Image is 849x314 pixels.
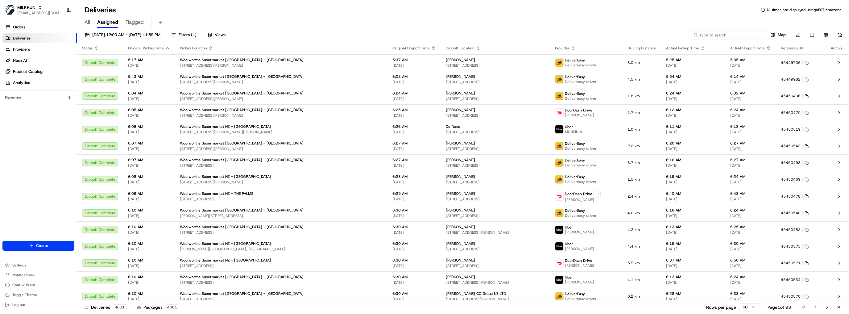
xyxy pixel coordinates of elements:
[392,63,436,68] span: [DATE]
[627,277,656,282] span: 4.1 km
[730,63,771,68] span: [DATE]
[180,96,383,101] span: [STREET_ADDRESS][PERSON_NAME]
[555,242,563,250] img: uber-new-logo.jpeg
[666,213,720,218] span: [DATE]
[392,241,436,246] span: 6:30 AM
[82,31,163,39] button: [DATE] 12:00 AM - [DATE] 11:59 PM
[446,74,475,79] span: [PERSON_NAME]
[730,146,771,151] span: [DATE]
[565,241,573,246] span: Uber
[627,144,656,149] span: 2.2 km
[565,225,573,230] span: Uber
[446,258,475,263] span: [PERSON_NAME]
[126,19,144,26] span: Flagged
[565,258,592,263] span: DoorDash Drive
[13,80,30,86] span: Analytics
[13,69,43,74] span: Product Catalog
[565,208,585,213] span: DeliverEasy
[627,127,656,132] span: 1.0 km
[594,190,601,197] button: +1
[666,63,720,68] span: [DATE]
[392,280,436,285] span: [DATE]
[565,74,585,79] span: DeliverEasy
[17,10,61,15] button: [EMAIL_ADDRESS][DOMAIN_NAME]
[17,4,35,10] span: MILKRUN
[128,57,170,62] span: 5:17 AM
[555,92,563,100] img: delivereasy_logo.png
[730,208,771,213] span: 6:24 AM
[446,263,545,268] span: [STREET_ADDRESS]
[666,57,720,62] span: 5:25 AM
[627,211,656,216] span: 4.6 km
[36,243,48,249] span: Create
[781,244,809,249] button: 45450575
[392,57,436,62] span: 5:37 AM
[13,58,27,63] span: Nash AI
[446,247,545,252] span: [STREET_ADDRESS]
[392,124,436,129] span: 6:26 AM
[666,74,720,79] span: 5:54 AM
[446,163,545,168] span: [STREET_ADDRESS]
[128,146,170,151] span: [DATE]
[2,56,77,65] a: Nash AI
[128,230,170,235] span: [DATE]
[565,174,585,179] span: DeliverEasy
[446,91,475,96] span: [PERSON_NAME]
[666,96,720,101] span: [DATE]
[565,63,597,68] span: Delivereasy driver
[5,5,15,15] img: MILKRUN
[2,261,74,270] button: Settings
[128,224,170,229] span: 6:10 AM
[180,130,383,135] span: [STREET_ADDRESS][PERSON_NAME][PERSON_NAME]
[730,141,771,146] span: 6:27 AM
[128,213,170,218] span: [DATE]
[446,213,545,218] span: [STREET_ADDRESS]
[565,124,573,129] span: Uber
[128,107,170,112] span: 6:05 AM
[565,141,585,146] span: DeliverEasy
[128,74,170,79] span: 5:42 AM
[128,80,170,85] span: [DATE]
[392,174,436,179] span: 6:28 AM
[12,263,26,268] span: Settings
[666,46,699,51] span: Actual Pickup Time
[565,108,592,113] span: DoorDash Drive
[392,197,436,202] span: [DATE]
[392,230,436,235] span: [DATE]
[781,227,809,232] button: 45450482
[12,292,37,297] span: Toggle Theme
[555,125,563,133] img: uber-new-logo.jpeg
[555,75,563,83] img: delivereasy_logo.png
[627,160,656,165] span: 3.7 km
[2,291,74,299] button: Toggle Theme
[666,157,720,162] span: 6:16 AM
[565,163,597,168] span: Delivereasy driver
[179,32,197,38] span: Filters
[666,113,720,118] span: [DATE]
[128,197,170,202] span: [DATE]
[392,141,436,146] span: 6:27 AM
[392,46,430,51] span: Original Dropoff Time
[128,180,170,185] span: [DATE]
[565,263,594,268] span: [PERSON_NAME]
[392,91,436,96] span: 6:24 AM
[392,208,436,213] span: 6:30 AM
[835,31,844,39] button: Refresh
[128,291,170,296] span: 6:10 AM
[781,194,809,199] button: 45450478
[555,276,563,284] img: uber-new-logo.jpeg
[128,280,170,285] span: [DATE]
[92,32,160,38] span: [DATE] 12:00 AM - [DATE] 11:59 PM
[781,177,809,182] button: 45450469
[781,46,803,51] span: Reference Id
[666,241,720,246] span: 6:15 AM
[666,174,720,179] span: 6:19 AM
[565,79,597,84] span: Delivereasy driver
[446,180,545,185] span: [STREET_ADDRESS]
[180,180,383,185] span: [STREET_ADDRESS][PERSON_NAME]
[128,258,170,263] span: 6:10 AM
[730,197,771,202] span: [DATE]
[180,224,304,229] span: Woolworths Supermarket [GEOGRAPHIC_DATA] - [GEOGRAPHIC_DATA]
[128,113,170,118] span: [DATE]
[778,32,786,38] span: Map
